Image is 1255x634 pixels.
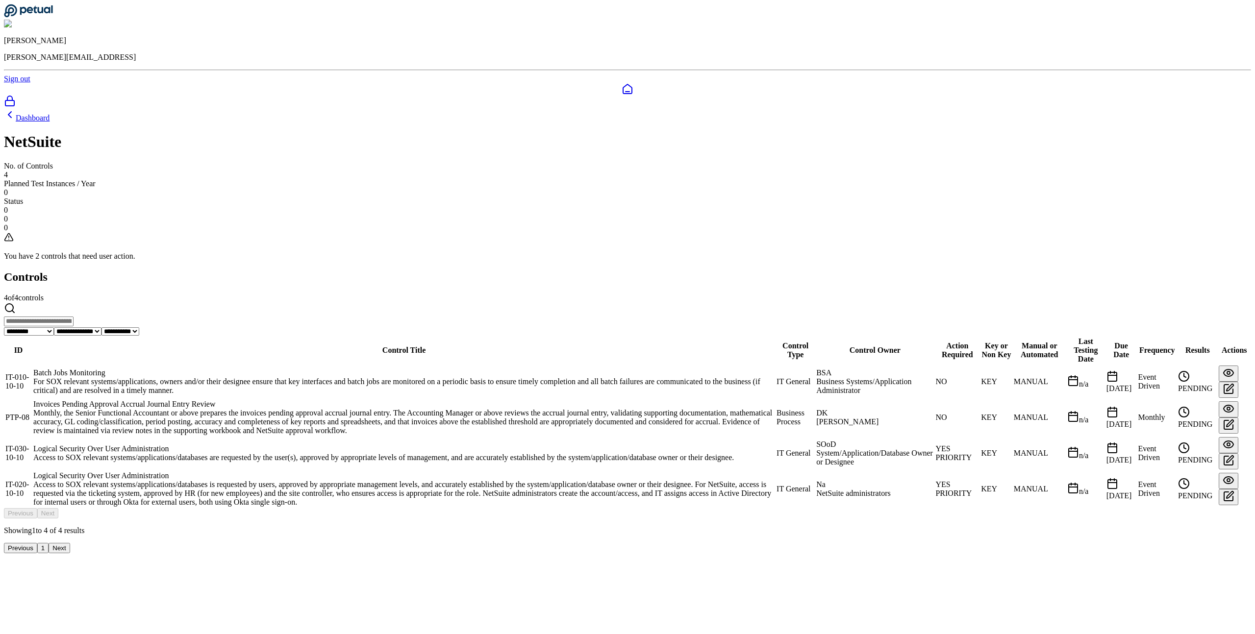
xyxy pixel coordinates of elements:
th: Control Owner [816,337,934,364]
div: [DATE] [1106,478,1136,500]
div: MANUAL [1014,413,1065,422]
span: 1 [32,526,36,535]
div: KEY [981,449,1011,458]
div: Monthly, the Senior Functional Accountant or above prepares the invoices pending approval accrual... [33,409,775,435]
div: NO [935,413,979,422]
div: n/a [1067,446,1104,460]
div: n/a [1067,411,1104,424]
td: Event Driven [1137,471,1177,507]
p: Showing to of results [4,526,1251,535]
div: No. of Controls [4,162,1251,171]
div: [PERSON_NAME] [816,417,933,426]
div: IT General [777,377,814,386]
button: Next [37,508,58,518]
div: Access to SOX relevant systems/applications/databases are requested by the user(s), approved by a... [33,453,775,462]
th: Manual or Automated [1013,337,1066,364]
div: 0 [4,206,1251,215]
nav: Pagination [4,543,1251,553]
div: Business Systems/Application Administrator [816,377,933,395]
div: System/Application/Database Owner or Designee [816,449,933,466]
td: Event Driven [1137,437,1177,470]
div: NetSuite administrators [816,489,933,498]
div: KEY [981,413,1011,422]
div: PENDING [1178,442,1217,464]
span: 4 [44,526,48,535]
div: PRIORITY [935,453,979,462]
span: 4 of 4 controls [4,293,44,302]
td: IT-030-10-10 [5,437,32,470]
div: 0 [4,223,1251,232]
div: PENDING [1178,406,1217,429]
div: IT General [777,485,814,493]
div: Logical Security Over User Administration [33,471,775,480]
div: [DATE] [1106,406,1136,429]
td: Monthly [1137,399,1177,436]
div: Business Process [777,409,814,426]
th: Last Testing Date [1067,337,1105,364]
div: YES [935,480,979,489]
div: n/a [1067,375,1104,389]
th: Results [1178,337,1217,364]
span: DK [816,409,828,417]
div: 0 [4,188,1251,197]
a: Dashboard [4,83,1251,95]
div: Access to SOX relevant systems/applications/databases is requested by users, approved by appropri... [33,480,775,507]
th: Frequency [1137,337,1177,364]
span: Na [816,480,826,488]
button: Previous [4,508,37,518]
div: 0 [4,215,1251,223]
th: Control Type [776,337,815,364]
div: 4 [4,171,1251,179]
div: NO [935,377,979,386]
th: Action Required [935,337,979,364]
div: PENDING [1178,370,1217,393]
div: Status [4,197,1251,206]
span: ID [14,346,23,354]
div: Batch Jobs Monitoring [33,368,775,377]
th: Due Date [1106,337,1137,364]
div: Invoices Pending Approval Accrual Journal Entry Review [33,400,775,409]
div: [DATE] [1106,442,1136,464]
a: Dashboard [4,114,50,122]
td: PTP-08 [5,399,32,436]
td: IT-010-10-10 [5,365,32,398]
div: Logical Security Over User Administration [33,444,775,453]
th: Actions [1218,337,1250,364]
a: SOC [4,95,1251,109]
a: Sign out [4,74,30,83]
div: KEY [981,377,1011,386]
h1: NetSuite [4,133,1251,151]
td: Event Driven [1137,365,1177,398]
div: PRIORITY [935,489,979,498]
span: BSA [816,368,831,377]
span: Control Title [382,346,426,354]
button: Next [49,543,70,553]
p: [PERSON_NAME] [4,36,1251,45]
p: You have 2 controls that need user action. [4,252,1251,261]
button: Previous [4,543,37,553]
p: [PERSON_NAME][EMAIL_ADDRESS] [4,53,1251,62]
td: IT-020-10-10 [5,471,32,507]
button: 1 [37,543,49,553]
div: IT General [777,449,814,458]
div: KEY [981,485,1011,493]
img: Andrew Li [4,20,46,28]
div: YES [935,444,979,453]
div: n/a [1067,482,1104,496]
span: SOoD [816,440,836,448]
h2: Controls [4,270,1251,284]
div: MANUAL [1014,377,1065,386]
div: PENDING [1178,478,1217,500]
div: MANUAL [1014,449,1065,458]
span: 4 [58,526,62,535]
div: Planned Test Instances / Year [4,179,1251,188]
div: For SOX relevant systems/applications, owners and/or their designee ensure that key interfaces an... [33,377,775,395]
a: Go to Dashboard [4,11,53,19]
th: Key or Non Key [980,337,1012,364]
div: [DATE] [1106,370,1136,393]
div: MANUAL [1014,485,1065,493]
